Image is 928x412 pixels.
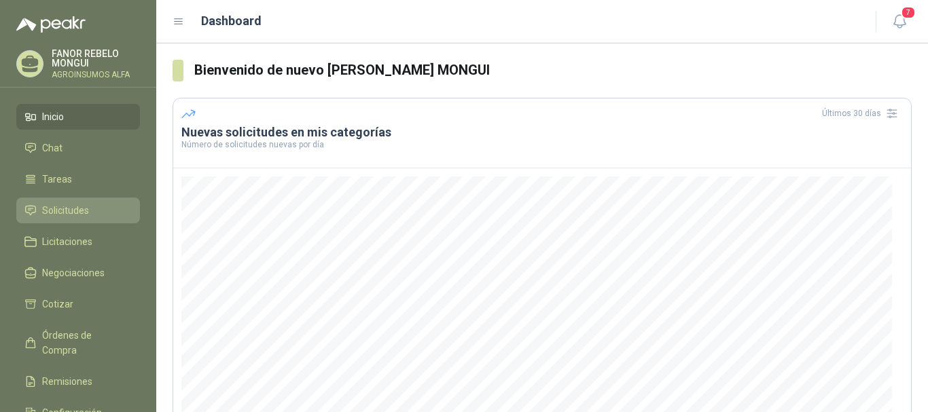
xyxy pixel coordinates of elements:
a: Chat [16,135,140,161]
span: Licitaciones [42,234,92,249]
span: Cotizar [42,297,73,312]
span: Inicio [42,109,64,124]
h3: Bienvenido de nuevo [PERSON_NAME] MONGUI [194,60,912,81]
p: AGROINSUMOS ALFA [52,71,140,79]
span: Remisiones [42,374,92,389]
span: 7 [901,6,916,19]
div: Últimos 30 días [822,102,903,124]
img: Logo peakr [16,16,86,33]
span: Solicitudes [42,203,89,218]
button: 7 [887,10,912,34]
a: Cotizar [16,291,140,317]
p: FANOR REBELO MONGUI [52,49,140,68]
a: Remisiones [16,369,140,394]
h3: Nuevas solicitudes en mis categorías [181,124,903,141]
a: Licitaciones [16,229,140,255]
a: Negociaciones [16,260,140,286]
a: Inicio [16,104,140,130]
a: Tareas [16,166,140,192]
a: Órdenes de Compra [16,322,140,363]
span: Chat [42,141,63,155]
p: Número de solicitudes nuevas por día [181,141,903,149]
a: Solicitudes [16,198,140,223]
h1: Dashboard [201,12,262,31]
span: Tareas [42,172,72,187]
span: Órdenes de Compra [42,328,127,358]
span: Negociaciones [42,265,105,280]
